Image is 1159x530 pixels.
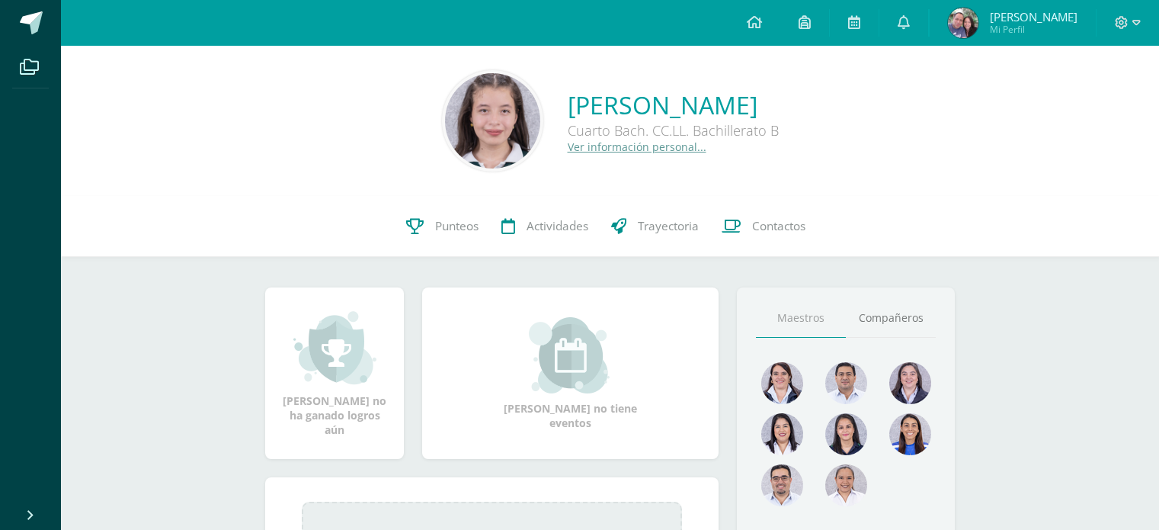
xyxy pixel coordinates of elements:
div: Cuarto Bach. CC.LL. Bachillerato B [568,121,779,140]
span: Actividades [527,218,588,234]
div: [PERSON_NAME] no tiene eventos [495,317,647,430]
div: [PERSON_NAME] no ha ganado logros aún [280,310,389,437]
a: Punteos [395,196,490,257]
a: Trayectoria [600,196,710,257]
a: Maestros [756,299,846,338]
img: 6bc5668d4199ea03c0854e21131151f7.png [825,413,867,455]
img: d869f4b24ccbd30dc0e31b0593f8f022.png [825,464,867,506]
img: c3579e79d07ed16708d7cededde04bff.png [889,362,931,404]
img: c717c6dd901b269d3ae6ea341d867eaf.png [761,464,803,506]
span: Trayectoria [638,218,699,234]
a: Compañeros [846,299,936,338]
a: Ver información personal... [568,140,706,154]
span: Contactos [752,218,805,234]
img: d7e5c2396c5f3fa28fb3fdc28ee4ddbd.png [445,73,540,169]
img: achievement_small.png [293,310,376,386]
img: 5b1461e84b32f3e9a12355c7ee942746.png [761,362,803,404]
img: 9a0812c6f881ddad7942b4244ed4a083.png [825,362,867,404]
img: event_small.png [529,317,612,393]
span: Mi Perfil [990,23,1077,36]
img: b381bdac4676c95086dea37a46e4db4c.png [948,8,978,38]
img: 0580b9beee8b50b4e2a2441e05bb36d6.png [761,413,803,455]
img: a5c04a697988ad129bdf05b8f922df21.png [889,413,931,455]
a: Contactos [710,196,817,257]
span: [PERSON_NAME] [990,9,1077,24]
a: [PERSON_NAME] [568,88,779,121]
span: Punteos [435,218,479,234]
a: Actividades [490,196,600,257]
